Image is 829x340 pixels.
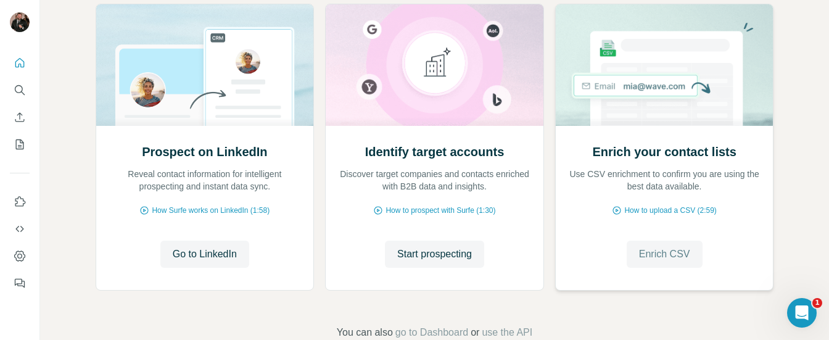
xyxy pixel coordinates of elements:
[395,325,468,340] button: go to Dashboard
[624,205,716,216] span: How to upload a CSV (2:59)
[10,245,30,267] button: Dashboard
[397,247,472,262] span: Start prospecting
[812,298,822,308] span: 1
[152,205,270,216] span: How Surfe works on LinkedIn (1:58)
[142,143,267,160] h2: Prospect on LinkedIn
[555,4,774,126] img: Enrich your contact lists
[160,241,249,268] button: Go to LinkedIn
[10,79,30,101] button: Search
[787,298,817,328] iframe: Intercom live chat
[10,272,30,294] button: Feedback
[365,143,505,160] h2: Identify target accounts
[96,4,315,126] img: Prospect on LinkedIn
[482,325,532,340] button: use the API
[385,241,484,268] button: Start prospecting
[10,191,30,213] button: Use Surfe on LinkedIn
[109,168,302,193] p: Reveal contact information for intelligent prospecting and instant data sync.
[10,133,30,155] button: My lists
[10,106,30,128] button: Enrich CSV
[10,52,30,74] button: Quick start
[471,325,479,340] span: or
[10,218,30,240] button: Use Surfe API
[568,168,761,193] p: Use CSV enrichment to confirm you are using the best data available.
[639,247,690,262] span: Enrich CSV
[338,168,531,193] p: Discover target companies and contacts enriched with B2B data and insights.
[592,143,736,160] h2: Enrich your contact lists
[386,205,495,216] span: How to prospect with Surfe (1:30)
[10,12,30,32] img: Avatar
[337,325,393,340] span: You can also
[627,241,703,268] button: Enrich CSV
[325,4,544,126] img: Identify target accounts
[173,247,237,262] span: Go to LinkedIn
